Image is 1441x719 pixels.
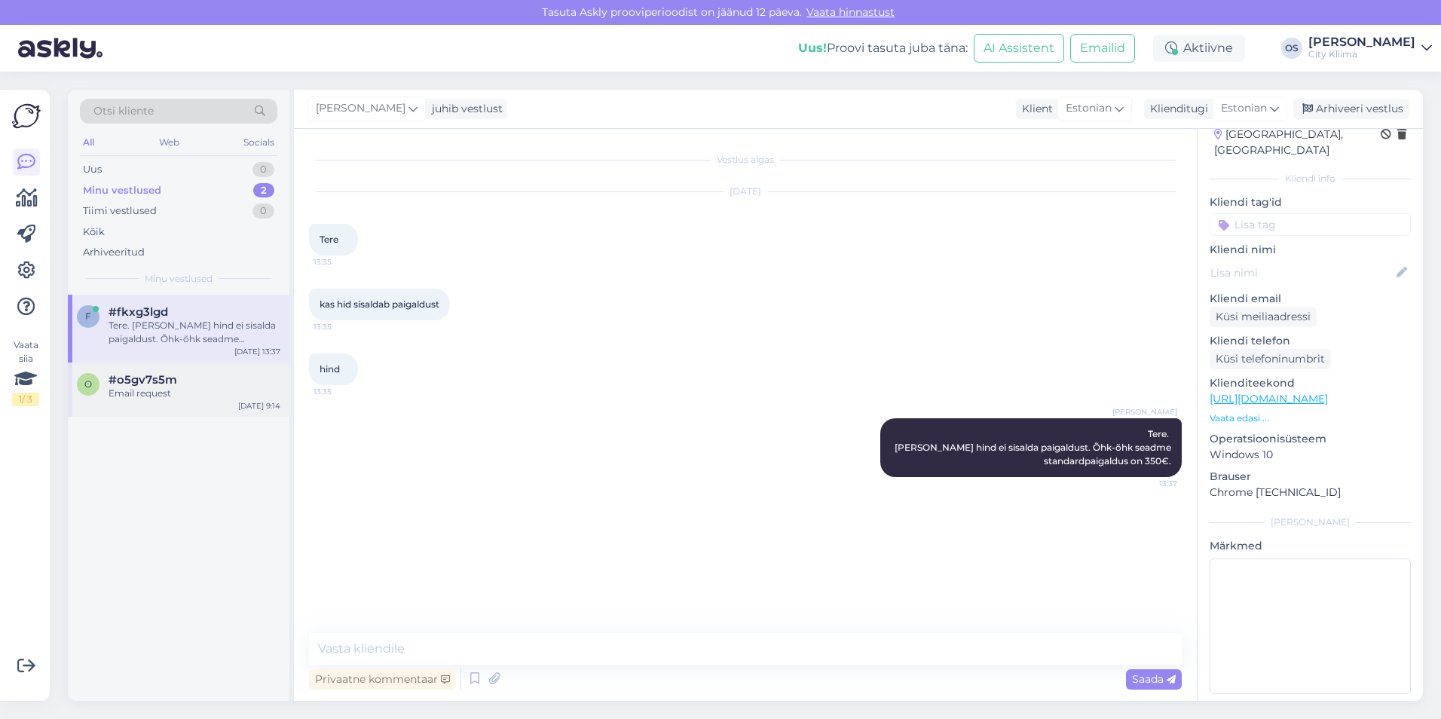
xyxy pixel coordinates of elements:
[1210,538,1411,554] p: Märkmed
[1308,36,1415,48] div: [PERSON_NAME]
[309,669,456,690] div: Privaatne kommentaar
[1210,307,1317,327] div: Küsi meiliaadressi
[1210,194,1411,210] p: Kliendi tag'id
[314,256,370,268] span: 13:35
[309,153,1182,167] div: Vestlus algas
[1210,469,1411,485] p: Brauser
[1210,375,1411,391] p: Klienditeekond
[1016,101,1053,117] div: Klient
[1210,213,1411,236] input: Lisa tag
[1070,34,1135,63] button: Emailid
[1281,38,1302,59] div: OS
[156,133,182,152] div: Web
[426,101,503,117] div: juhib vestlust
[83,225,105,240] div: Kõik
[1210,291,1411,307] p: Kliendi email
[1308,48,1415,60] div: City Kliima
[253,183,274,198] div: 2
[1221,100,1267,117] span: Estonian
[1210,333,1411,349] p: Kliendi telefon
[83,245,145,260] div: Arhiveeritud
[234,346,280,357] div: [DATE] 13:37
[238,400,280,412] div: [DATE] 9:14
[80,133,97,152] div: All
[1112,406,1177,418] span: [PERSON_NAME]
[12,102,41,130] img: Askly Logo
[12,393,39,406] div: 1 / 3
[1210,447,1411,463] p: Windows 10
[798,41,827,55] b: Uus!
[320,363,340,375] span: hind
[109,373,177,387] span: #o5gv7s5m
[1214,127,1381,158] div: [GEOGRAPHIC_DATA], [GEOGRAPHIC_DATA]
[1210,349,1331,369] div: Küsi telefoninumbrit
[109,387,280,400] div: Email request
[1066,100,1112,117] span: Estonian
[12,338,39,406] div: Vaata siia
[1210,412,1411,425] p: Vaata edasi ...
[1293,99,1409,119] div: Arhiveeri vestlus
[798,39,968,57] div: Proovi tasuta juba täna:
[895,428,1173,467] span: Tere. [PERSON_NAME] hind ei sisalda paigaldust. Õhk-õhk seadme standardpaigaldus on 350€.
[109,305,168,319] span: #fkxg3lgd
[320,234,338,245] span: Tere
[1210,516,1411,529] div: [PERSON_NAME]
[1210,392,1328,405] a: [URL][DOMAIN_NAME]
[974,34,1064,63] button: AI Assistent
[83,183,161,198] div: Minu vestlused
[109,319,280,346] div: Tere. [PERSON_NAME] hind ei sisalda paigaldust. Õhk-õhk seadme standardpaigaldus on 350€.
[314,321,370,332] span: 13:35
[1153,35,1245,62] div: Aktiivne
[84,378,92,390] span: o
[1308,36,1432,60] a: [PERSON_NAME]City Kliima
[1210,431,1411,447] p: Operatsioonisüsteem
[252,203,274,219] div: 0
[85,311,91,322] span: f
[93,103,154,119] span: Otsi kliente
[240,133,277,152] div: Socials
[1132,672,1176,686] span: Saada
[145,272,213,286] span: Minu vestlused
[252,162,274,177] div: 0
[320,298,439,310] span: kas hid sisaldab paigaldust
[1210,265,1394,281] input: Lisa nimi
[1121,478,1177,489] span: 13:37
[1144,101,1208,117] div: Klienditugi
[1210,242,1411,258] p: Kliendi nimi
[1210,172,1411,185] div: Kliendi info
[309,185,1182,198] div: [DATE]
[314,386,370,397] span: 13:35
[83,203,157,219] div: Tiimi vestlused
[802,5,899,19] a: Vaata hinnastust
[1210,485,1411,500] p: Chrome [TECHNICAL_ID]
[316,100,405,117] span: [PERSON_NAME]
[83,162,102,177] div: Uus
